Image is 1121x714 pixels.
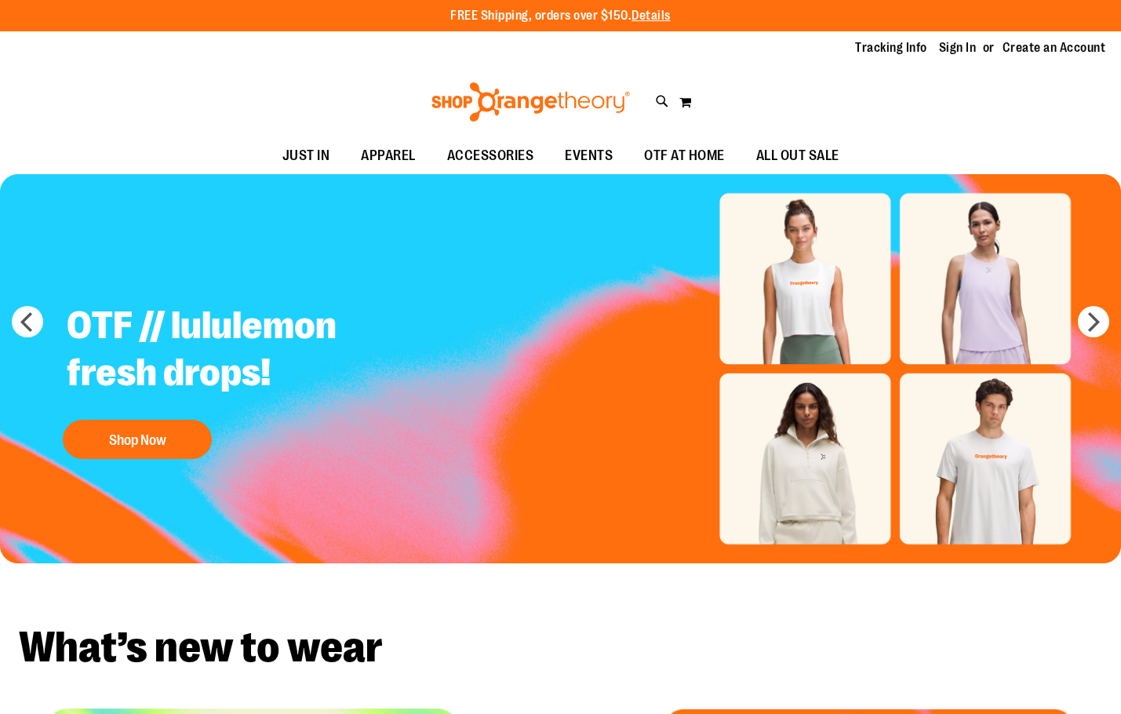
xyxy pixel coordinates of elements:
h2: What’s new to wear [19,626,1102,669]
a: Details [631,9,671,23]
span: APPAREL [361,138,416,173]
span: ALL OUT SALE [756,138,839,173]
a: Create an Account [1003,39,1106,56]
button: prev [12,306,43,337]
span: ACCESSORIES [447,138,534,173]
a: OTF // lululemon fresh drops! Shop Now [55,290,445,467]
span: OTF AT HOME [644,138,725,173]
a: Sign In [939,39,977,56]
span: EVENTS [565,138,613,173]
p: FREE Shipping, orders over $150. [450,7,671,25]
h2: OTF // lululemon fresh drops! [55,290,445,412]
img: Shop Orangetheory [429,82,632,122]
a: Tracking Info [855,39,927,56]
button: Shop Now [63,420,212,459]
button: next [1078,306,1109,337]
span: JUST IN [282,138,330,173]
